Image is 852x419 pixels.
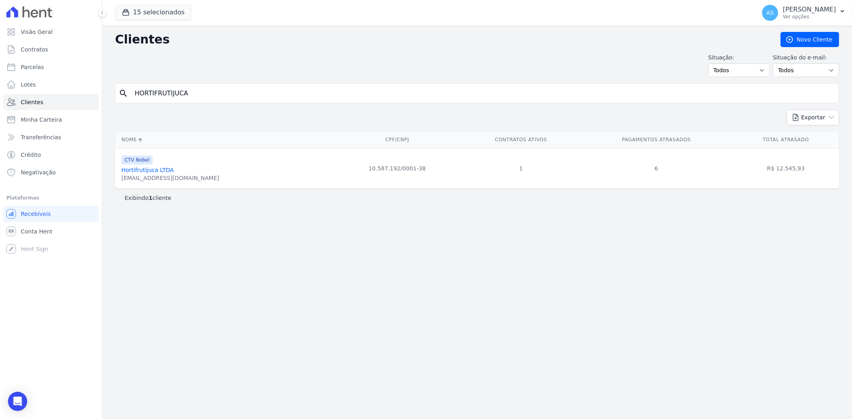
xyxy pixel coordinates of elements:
p: Ver opções [783,14,836,20]
p: Exibindo cliente [125,194,171,202]
input: Buscar por nome, CPF ou e-mail [130,85,836,101]
a: Conta Hent [3,223,99,239]
h2: Clientes [115,32,768,47]
a: Hortifrutijuca LTDA [121,167,174,173]
a: Minha Carteira [3,112,99,128]
a: Recebíveis [3,206,99,222]
a: Crédito [3,147,99,163]
a: Visão Geral [3,24,99,40]
span: Recebíveis [21,210,51,218]
a: Lotes [3,77,99,93]
a: Negativação [3,164,99,180]
span: AS [767,10,774,16]
p: [PERSON_NAME] [783,6,836,14]
span: Negativação [21,168,56,176]
th: Total Atrasado [733,132,839,148]
th: Pagamentos Atrasados [580,132,733,148]
div: Open Intercom Messenger [8,392,27,411]
span: Visão Geral [21,28,53,36]
i: search [119,89,128,98]
span: Transferências [21,133,61,141]
th: Nome [115,132,333,148]
label: Situação: [708,53,770,62]
span: CTV Nobel [121,156,153,164]
td: R$ 12.545,93 [733,148,839,188]
a: Parcelas [3,59,99,75]
span: Minha Carteira [21,116,62,124]
div: Plataformas [6,193,95,203]
button: Exportar [786,110,839,125]
label: Situação do e-mail: [773,53,839,62]
td: 10.587.192/0001-38 [333,148,462,188]
th: CPF/CNPJ [333,132,462,148]
b: 1 [149,195,153,201]
td: 6 [580,148,733,188]
div: [EMAIL_ADDRESS][DOMAIN_NAME] [121,174,219,182]
td: 1 [462,148,580,188]
button: AS [PERSON_NAME] Ver opções [756,2,852,24]
span: Clientes [21,98,43,106]
th: Contratos Ativos [462,132,580,148]
a: Novo Cliente [781,32,839,47]
span: Parcelas [21,63,44,71]
span: Lotes [21,81,36,89]
span: Contratos [21,45,48,53]
a: Transferências [3,129,99,145]
span: Conta Hent [21,227,52,235]
a: Contratos [3,42,99,57]
span: Crédito [21,151,41,159]
a: Clientes [3,94,99,110]
button: 15 selecionados [115,5,191,20]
